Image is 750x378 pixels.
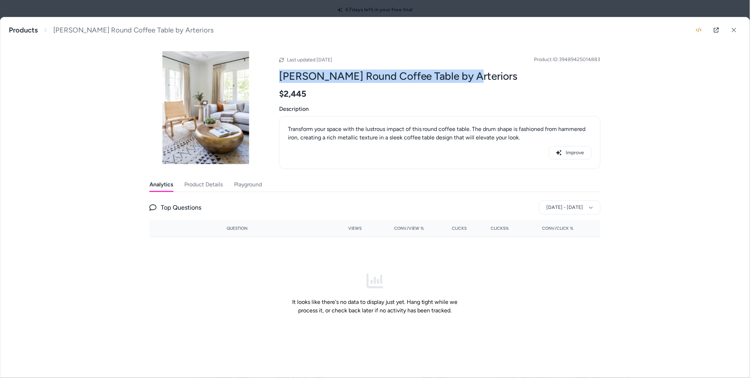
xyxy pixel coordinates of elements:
[549,146,592,160] button: Improve
[452,226,467,231] span: Clicks
[478,223,509,234] button: Clicks%
[491,226,509,231] span: Clicks%
[9,26,38,35] a: Products
[534,56,601,63] span: Product ID: 39489425014883
[349,226,362,231] span: Views
[149,51,262,164] img: arteriors-bates.jpg
[521,223,574,234] button: Conv/Click %
[279,105,601,113] span: Description
[539,200,601,215] button: [DATE] - [DATE]
[184,178,223,192] button: Product Details
[227,223,248,234] button: Question
[161,203,201,212] span: Top Questions
[279,70,601,83] h2: [PERSON_NAME] Round Coffee Table by Arteriors
[373,223,424,234] button: Conv/View %
[234,178,262,192] button: Playground
[542,226,574,231] span: Conv/Click %
[9,26,214,35] nav: breadcrumb
[285,243,465,344] div: It looks like there's no data to display just yet. Hang tight while we process it, or check back ...
[287,57,332,63] span: Last updated [DATE]
[288,125,592,142] p: Transform your space with the lustrous impact of this round coffee table. The drum shape is fashi...
[227,226,248,231] span: Question
[331,223,362,234] button: Views
[53,26,214,35] span: [PERSON_NAME] Round Coffee Table by Arteriors
[149,178,173,192] button: Analytics
[279,89,306,99] span: $2,445
[394,226,424,231] span: Conv/View %
[435,223,467,234] button: Clicks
